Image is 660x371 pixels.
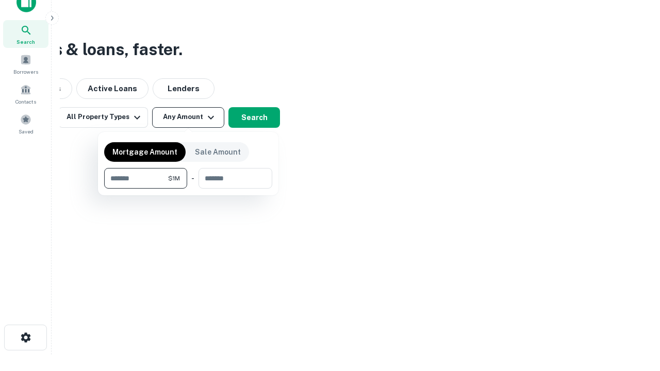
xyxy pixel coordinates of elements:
[191,168,194,189] div: -
[608,289,660,338] iframe: Chat Widget
[112,146,177,158] p: Mortgage Amount
[195,146,241,158] p: Sale Amount
[168,174,180,183] span: $1M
